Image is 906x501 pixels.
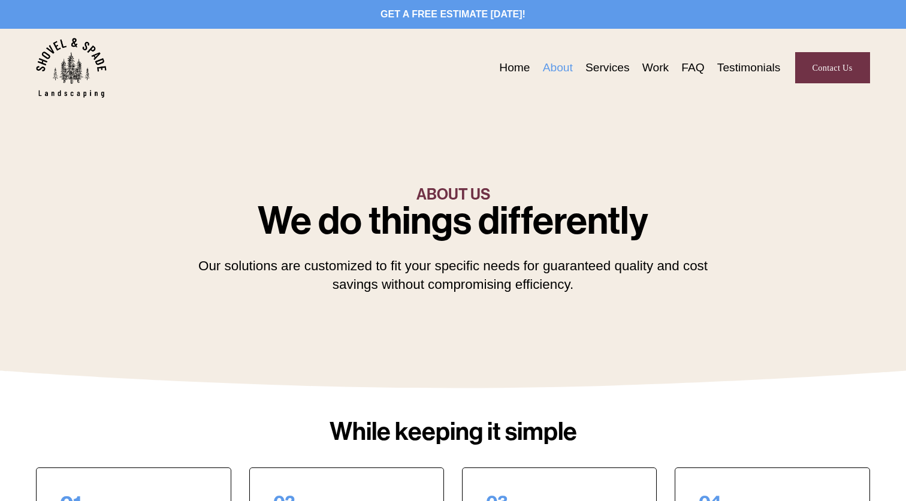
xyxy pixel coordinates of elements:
a: Testimonials [717,59,781,77]
a: FAQ [681,59,704,77]
p: Our solutions are customized to fit your specific needs for guaranteed quality and cost savings w... [175,256,730,294]
a: Services [585,59,630,77]
a: Contact Us [795,52,870,83]
h1: We do things differently [175,203,730,240]
a: Work [642,59,669,77]
span: ABOUT US [416,185,490,204]
a: About [543,59,573,77]
a: Home [499,59,530,77]
img: Shovel &amp; Spade Landscaping [36,38,106,98]
h2: While keeping it simple [175,419,730,445]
